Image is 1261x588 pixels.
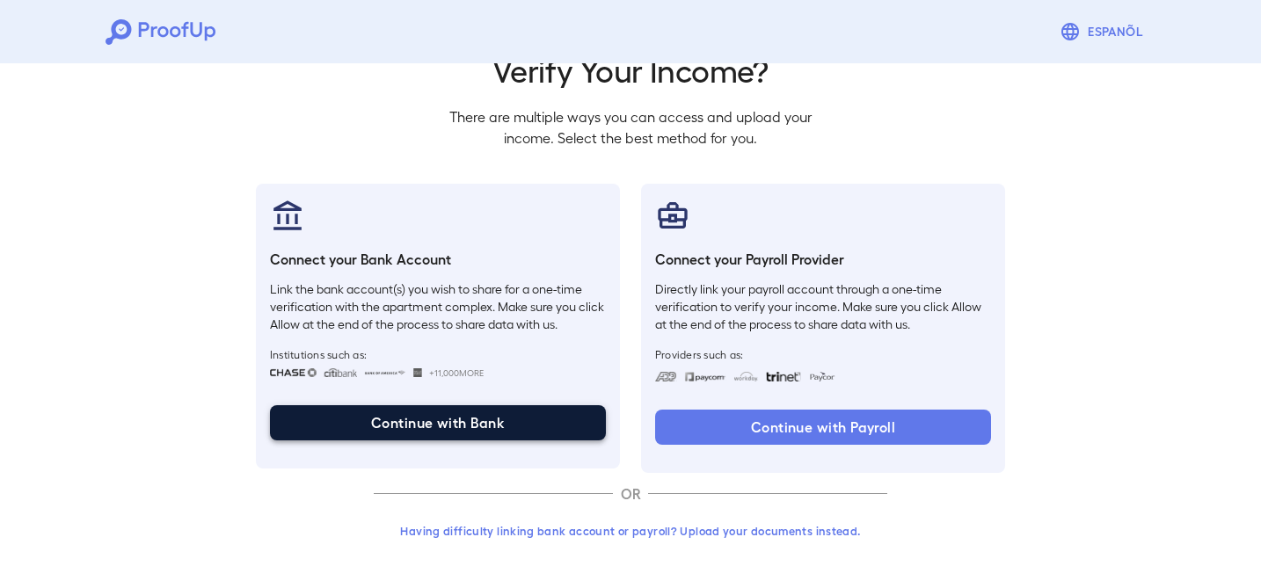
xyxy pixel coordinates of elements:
[655,280,991,333] p: Directly link your payroll account through a one-time verification to verify your income. Make su...
[374,515,887,547] button: Having difficulty linking bank account or payroll? Upload your documents instead.
[435,106,826,149] p: There are multiple ways you can access and upload your income. Select the best method for you.
[270,280,606,333] p: Link the bank account(s) you wish to share for a one-time verification with the apartment complex...
[766,372,801,381] img: trinet.svg
[324,368,357,377] img: citibank.svg
[364,368,406,377] img: bankOfAmerica.svg
[733,372,759,381] img: workday.svg
[655,347,991,361] span: Providers such as:
[655,249,991,270] h6: Connect your Payroll Provider
[270,368,317,377] img: chase.svg
[684,372,726,381] img: paycom.svg
[270,347,606,361] span: Institutions such as:
[655,372,677,381] img: adp.svg
[808,372,835,381] img: paycon.svg
[270,198,305,233] img: bankAccount.svg
[270,405,606,440] button: Continue with Bank
[413,368,423,377] img: wellsfargo.svg
[429,366,484,380] span: +11,000 More
[613,483,648,505] p: OR
[655,198,690,233] img: payrollProvider.svg
[270,249,606,270] h6: Connect your Bank Account
[655,410,991,445] button: Continue with Payroll
[1053,14,1155,49] button: Espanõl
